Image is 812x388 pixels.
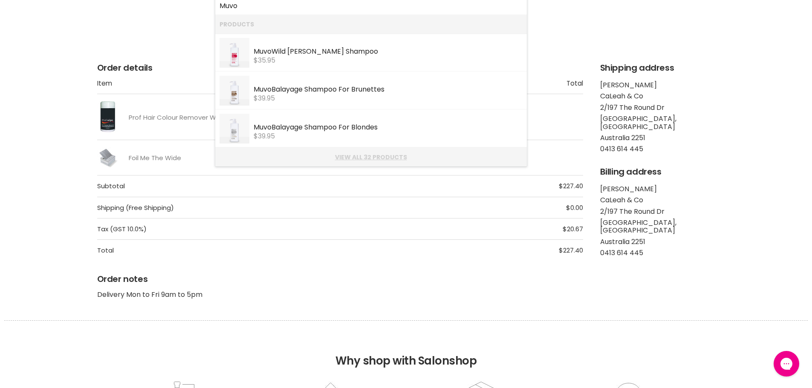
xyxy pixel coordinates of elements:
[600,196,715,204] li: CaLeah & Co
[600,167,715,177] h2: Billing address
[129,154,181,161] a: Foil Me The Wide
[600,63,715,73] h2: Shipping address
[254,124,523,132] div: Balayage Shampoo For Blondes
[600,134,715,142] li: Australia 2251
[505,80,583,94] th: Total
[559,246,583,255] span: $227.40
[600,249,715,257] li: 0413 614 445
[220,38,249,68] img: Wild-Berry_500ml_with-horizon_low-res_200x.jpg
[220,1,237,11] b: Muvo
[254,84,272,94] b: Muvo
[215,14,527,34] li: Products
[4,320,808,380] h2: Why shop with Salonshop
[600,145,715,153] li: 0413 614 445
[97,218,506,239] span: Tax (GST 10.0%)
[97,175,506,197] span: Subtotal
[559,181,583,190] span: $227.40
[600,219,715,235] li: [GEOGRAPHIC_DATA], [GEOGRAPHIC_DATA]
[566,203,583,212] span: $0.00
[254,48,523,57] div: Wild [PERSON_NAME] Shampoo
[220,154,523,161] a: View all 32 products
[254,46,272,56] b: Muvo
[600,92,715,100] li: CaLeah & Co
[215,34,527,72] li: Products: Muvo Wild Berry Shampoo
[600,104,715,112] li: 2/197 The Round Dr
[97,147,118,168] img: Foil Me Grip Me - Wide
[97,27,715,42] h1: Order #68012
[600,81,715,89] li: [PERSON_NAME]
[220,114,249,144] img: Blonde-Balayage-500ml_with-horizon_low-res_200x.jpg
[254,131,275,141] span: $39.95
[254,86,523,95] div: Balayage Shampoo For Brunettes
[563,224,583,233] span: $20.67
[97,274,583,284] h2: Order notes
[97,291,583,299] p: Delivery Mon to Fri 9am to 5pm
[600,208,715,216] li: 2/197 The Round Dr
[769,348,803,379] iframe: Gorgias live chat messenger
[600,185,715,193] li: [PERSON_NAME]
[129,114,229,121] a: Prof Hair Colour Remover Wipes
[215,109,527,147] li: Products: Muvo Balayage Shampoo For Blondes
[254,55,275,65] span: $35.95
[97,197,506,218] span: Shipping (Free Shipping)
[97,63,583,73] h2: Order details
[220,76,249,106] img: Brunette-Balayage-500ml_with-horizon_low-res_200x.jpg
[600,238,715,246] li: Australia 2251
[97,240,506,261] span: Total
[215,147,527,167] li: View All
[254,122,272,132] b: Muvo
[254,93,275,103] span: $39.95
[600,115,715,131] li: [GEOGRAPHIC_DATA], [GEOGRAPHIC_DATA]
[97,101,118,133] img: Prof Hair Colour Remover Wipes
[215,72,527,109] li: Products: Muvo Balayage Shampoo For Brunettes
[97,80,350,94] th: Item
